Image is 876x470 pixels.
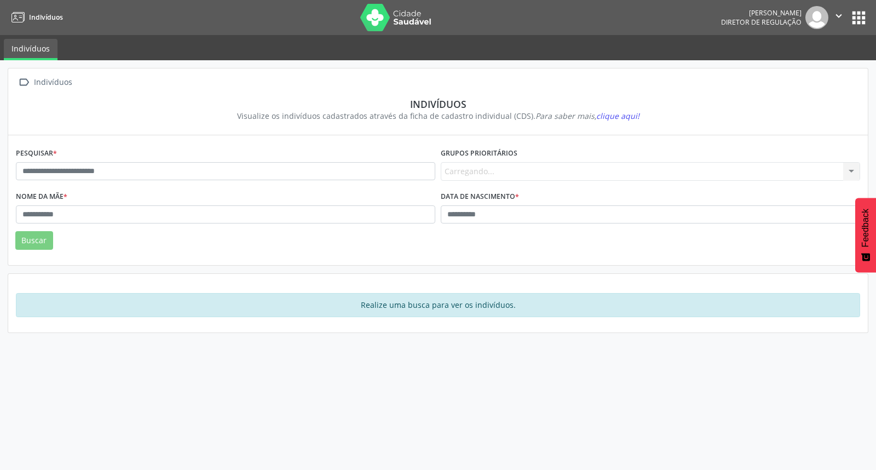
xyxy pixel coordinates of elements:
[441,188,519,205] label: Data de nascimento
[721,8,802,18] div: [PERSON_NAME]
[15,231,53,250] button: Buscar
[16,145,57,162] label: Pesquisar
[24,110,852,122] div: Visualize os indivíduos cadastrados através da ficha de cadastro individual (CDS).
[16,293,860,317] div: Realize uma busca para ver os indivíduos.
[861,209,871,247] span: Feedback
[29,13,63,22] span: Indivíduos
[16,74,32,90] i: 
[4,39,57,60] a: Indivíduos
[441,145,517,162] label: Grupos prioritários
[8,8,63,26] a: Indivíduos
[833,10,845,22] i: 
[535,111,639,121] i: Para saber mais,
[32,74,74,90] div: Indivíduos
[596,111,639,121] span: clique aqui!
[828,6,849,29] button: 
[805,6,828,29] img: img
[16,188,67,205] label: Nome da mãe
[24,98,852,110] div: Indivíduos
[849,8,868,27] button: apps
[721,18,802,27] span: Diretor de regulação
[855,198,876,272] button: Feedback - Mostrar pesquisa
[16,74,74,90] a:  Indivíduos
